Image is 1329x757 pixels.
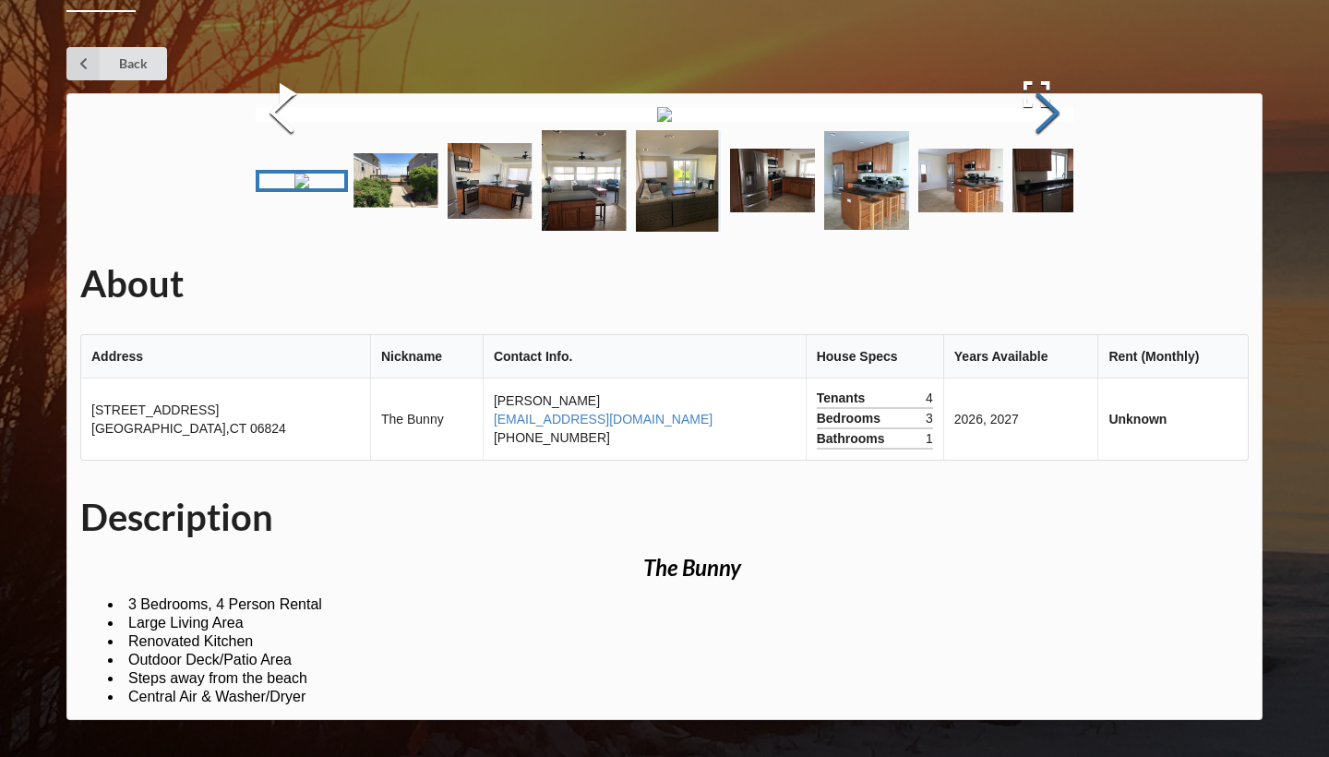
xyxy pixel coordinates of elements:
[926,409,933,427] span: 3
[726,145,819,216] a: Go to Slide 6
[108,688,305,706] li: Central Air & Washer/Dryer
[108,595,322,614] li: 3 Bedrooms, 4 Person Rental
[353,153,438,208] img: image001.png
[1000,67,1073,121] button: Open Fullscreen
[370,335,483,378] th: Nickname
[943,378,1098,460] td: 2026, 2027
[538,126,630,234] a: Go to Slide 4
[926,389,933,407] span: 4
[1108,412,1167,427] b: Unknown
[370,378,483,460] td: The Bunny
[730,149,815,212] img: IMG_1054.JPG
[81,335,370,378] th: Address
[824,131,909,230] img: IMG_1055.JPG
[657,107,672,122] img: 745_fairfield_neach%2FIMG_5176.PNG
[636,130,721,232] img: image004.png
[817,429,890,448] span: Bathrooms
[108,614,244,632] li: Large Living Area
[256,31,307,198] button: Previous Slide
[1012,149,1097,212] img: IMG_1068.JPG
[643,554,741,581] i: The Bunny
[66,47,167,80] a: Back
[1022,31,1073,198] button: Next Slide
[632,126,724,235] a: Go to Slide 5
[108,651,292,669] li: Outdoor Deck/Patio Area
[108,632,253,651] li: Renovated Kitchen
[915,145,1007,216] a: Go to Slide 8
[108,669,307,688] li: Steps away from the beach
[542,130,627,231] img: image003.png
[91,403,219,417] span: [STREET_ADDRESS]
[1097,335,1248,378] th: Rent (Monthly)
[483,378,806,460] td: [PERSON_NAME] [PHONE_NUMBER]
[918,149,1003,212] img: IMG_1065.JPG
[448,143,533,219] img: image002.png
[91,421,286,436] span: [GEOGRAPHIC_DATA] , CT 06824
[444,139,536,222] a: Go to Slide 3
[80,260,1249,307] h1: About
[256,126,1073,235] div: Thumbnail Navigation
[820,127,913,234] a: Go to Slide 7
[350,150,442,211] a: Go to Slide 2
[483,335,806,378] th: Contact Info.
[926,429,933,448] span: 1
[817,409,885,427] span: Bedrooms
[80,494,1249,541] h1: Description
[806,335,943,378] th: House Specs
[1009,145,1101,216] a: Go to Slide 9
[817,389,870,407] span: Tenants
[943,335,1098,378] th: Years Available
[494,412,712,427] a: [EMAIL_ADDRESS][DOMAIN_NAME]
